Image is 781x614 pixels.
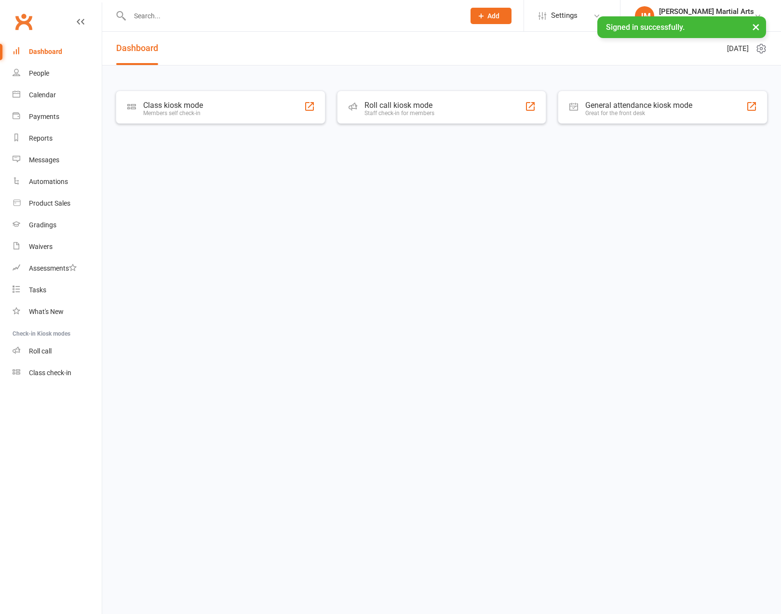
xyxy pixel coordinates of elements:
[13,214,102,236] a: Gradings
[364,101,434,110] div: Roll call kiosk mode
[127,9,458,23] input: Search...
[29,178,68,185] div: Automations
[13,84,102,106] a: Calendar
[13,279,102,301] a: Tasks
[659,16,754,25] div: [PERSON_NAME] Martial Arts
[13,258,102,279] a: Assessments
[13,106,102,128] a: Payments
[747,16,765,37] button: ×
[13,301,102,323] a: What's New
[727,43,749,54] span: [DATE]
[29,347,52,355] div: Roll call
[13,193,102,214] a: Product Sales
[13,63,102,84] a: People
[29,243,53,250] div: Waivers
[487,12,499,20] span: Add
[585,101,692,110] div: General attendance kiosk mode
[29,156,59,164] div: Messages
[116,32,158,65] a: Dashboard
[143,101,203,110] div: Class kiosk mode
[471,8,512,24] button: Add
[143,110,203,117] div: Members self check-in
[29,199,70,207] div: Product Sales
[364,110,434,117] div: Staff check-in for members
[659,7,754,16] div: [PERSON_NAME] Martial Arts
[585,110,692,117] div: Great for the front desk
[551,5,578,26] span: Settings
[13,340,102,362] a: Roll call
[12,10,36,34] a: Clubworx
[29,369,71,377] div: Class check-in
[29,48,62,55] div: Dashboard
[13,362,102,384] a: Class kiosk mode
[29,264,77,272] div: Assessments
[29,91,56,99] div: Calendar
[13,171,102,193] a: Automations
[29,308,64,315] div: What's New
[29,286,46,294] div: Tasks
[29,69,49,77] div: People
[606,23,685,32] span: Signed in successfully.
[29,134,53,142] div: Reports
[13,128,102,149] a: Reports
[635,6,654,26] div: JM
[29,113,59,120] div: Payments
[13,41,102,63] a: Dashboard
[29,221,56,229] div: Gradings
[13,149,102,171] a: Messages
[13,236,102,258] a: Waivers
